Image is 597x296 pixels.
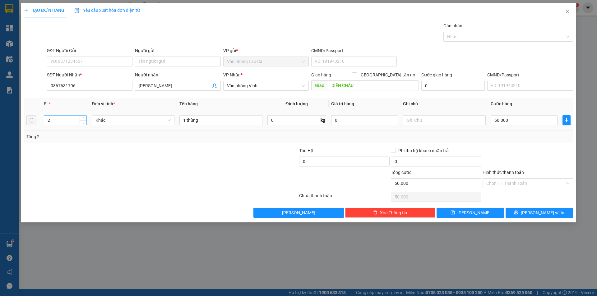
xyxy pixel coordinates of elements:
[380,209,407,216] span: Xóa Thông tin
[80,116,86,120] span: Increase Value
[437,208,504,218] button: save[PERSON_NAME]
[403,115,486,125] input: Ghi Chú
[83,5,150,15] b: [DOMAIN_NAME]
[391,170,411,175] span: Tổng cước
[443,23,462,28] label: Gán nhãn
[451,210,455,215] span: save
[559,3,576,20] button: Close
[44,101,49,106] span: SL
[135,47,220,54] div: Người gửi
[506,208,573,218] button: printer[PERSON_NAME] và In
[74,8,140,13] span: Yêu cầu xuất hóa đơn điện tử
[563,118,570,123] span: plus
[345,208,436,218] button: deleteXóa Thông tin
[421,72,452,77] label: Cước giao hàng
[483,170,524,175] label: Hình thức thanh toán
[331,101,354,106] span: Giá trị hàng
[47,71,132,78] div: SĐT Người Nhận
[179,115,262,125] input: VD: Bàn, Ghế
[223,72,241,77] span: VP Nhận
[320,115,326,125] span: kg
[26,133,230,140] div: Tổng: 2
[521,209,564,216] span: [PERSON_NAME] và In
[514,210,518,215] span: printer
[135,71,220,78] div: Người nhận
[286,101,308,106] span: Định lượng
[421,81,485,91] input: Cước giao hàng
[24,8,64,13] span: TẠO ĐƠN HÀNG
[565,9,570,14] span: close
[74,8,79,13] img: icon
[80,120,86,125] span: Decrease Value
[212,83,217,88] span: user-add
[373,210,377,215] span: delete
[227,57,305,66] span: Văn phòng Lào Cai
[47,47,132,54] div: SĐT Người Gửi
[487,71,573,78] div: CMND/Passport
[282,209,315,216] span: [PERSON_NAME]
[95,116,171,125] span: Khác
[457,209,491,216] span: [PERSON_NAME]
[562,115,571,125] button: plus
[81,121,85,125] span: down
[253,208,344,218] button: [PERSON_NAME]
[92,101,115,106] span: Đơn vị tính
[331,115,398,125] input: 0
[396,147,451,154] span: Phí thu hộ khách nhận trả
[311,80,328,90] span: Giao
[81,116,85,120] span: up
[357,71,419,78] span: [GEOGRAPHIC_DATA] tận nơi
[223,47,309,54] div: VP gửi
[491,101,512,106] span: Cước hàng
[33,36,150,75] h2: VP Nhận: Văn phòng Vinh
[179,101,198,106] span: Tên hàng
[24,8,28,12] span: plus
[26,115,36,125] button: delete
[3,36,50,46] h2: NCVHFT5T
[299,148,313,153] span: Thu Hộ
[400,98,488,110] th: Ghi chú
[311,47,397,54] div: CMND/Passport
[298,192,390,203] div: Chưa thanh toán
[26,8,93,32] b: [PERSON_NAME] (Vinh - Sapa)
[328,80,419,90] input: Dọc đường
[227,81,305,90] span: Văn phòng Vinh
[311,72,331,77] span: Giao hàng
